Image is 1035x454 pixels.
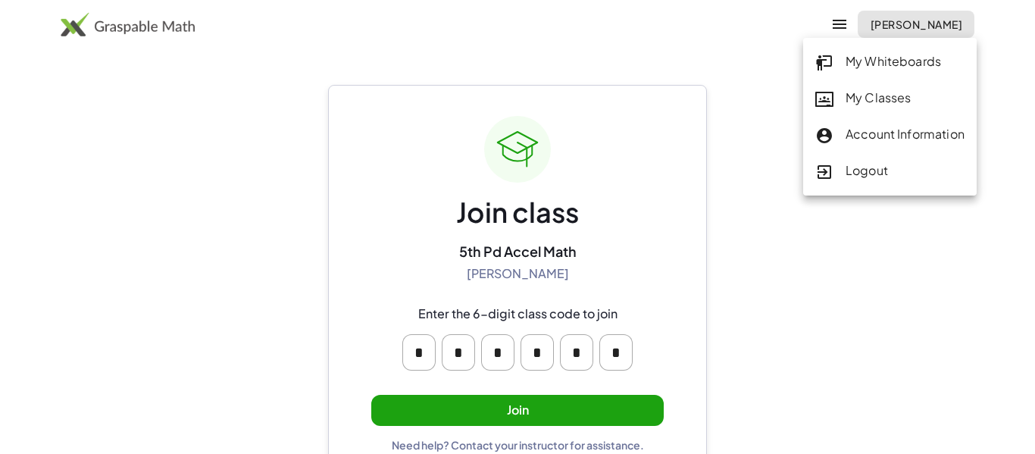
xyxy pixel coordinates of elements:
[442,334,475,371] input: Please enter OTP character 2
[521,334,554,371] input: Please enter OTP character 4
[560,334,593,371] input: Please enter OTP character 5
[815,89,965,108] div: My Classes
[481,334,514,371] input: Please enter OTP character 3
[803,80,977,117] a: My Classes
[870,17,962,31] span: [PERSON_NAME]
[815,161,965,181] div: Logout
[803,44,977,80] a: My Whiteboards
[815,125,965,145] div: Account Information
[392,438,644,452] div: Need help? Contact your instructor for assistance.
[402,334,436,371] input: Please enter OTP character 1
[815,52,965,72] div: My Whiteboards
[858,11,974,38] button: [PERSON_NAME]
[467,266,569,282] div: [PERSON_NAME]
[599,334,633,371] input: Please enter OTP character 6
[418,306,618,322] div: Enter the 6-digit class code to join
[456,195,579,230] div: Join class
[371,395,664,426] button: Join
[459,243,577,260] div: 5th Pd Accel Math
